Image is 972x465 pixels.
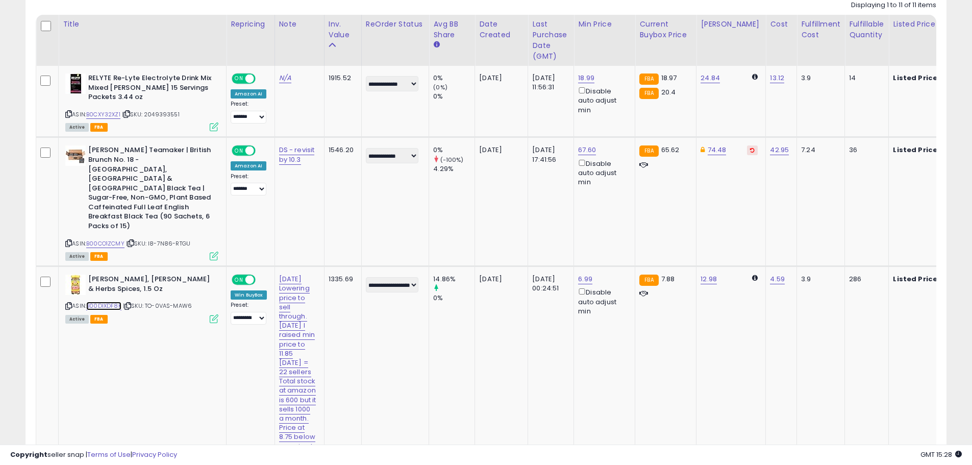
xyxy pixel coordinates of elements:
img: 41ZabP4rbmL._SL40_.jpg [65,145,86,166]
div: Win BuyBox [231,290,267,300]
a: 74.48 [708,145,727,155]
div: 0% [433,74,475,83]
div: [PERSON_NAME] [701,19,761,30]
div: 36 [849,145,881,155]
div: 0% [433,92,475,101]
div: 4.29% [433,164,475,174]
div: Disable auto adjust min [578,85,627,115]
a: 18.99 [578,73,594,83]
b: [PERSON_NAME], [PERSON_NAME] & Herbs Spices, 1.5 Oz [88,275,212,296]
b: Listed Price: [893,73,939,83]
span: All listings currently available for purchase on Amazon [65,315,89,324]
div: 0% [433,145,475,155]
th: CSV column name: cust_attr_3_ReOrder Status [361,15,429,66]
span: OFF [254,75,270,83]
small: FBA [639,275,658,286]
img: 51FrR-ettbL._SL40_.jpg [65,275,86,295]
div: ASIN: [65,275,218,322]
span: 7.88 [661,274,675,284]
div: 1335.69 [329,275,354,284]
a: 4.59 [770,274,785,284]
a: Privacy Policy [132,450,177,459]
div: Preset: [231,101,267,124]
div: Note [279,19,320,30]
span: ON [233,75,245,83]
a: 13.12 [770,73,784,83]
a: 24.84 [701,73,720,83]
div: Inv. value [329,19,357,40]
a: 67.60 [578,145,596,155]
div: [DATE] 00:24:51 [532,275,566,293]
div: 3.9 [801,275,837,284]
div: Min Price [578,19,631,30]
div: Preset: [231,302,267,325]
div: Avg BB Share [433,19,470,40]
span: All listings currently available for purchase on Amazon [65,123,89,132]
a: N/A [279,73,291,83]
span: 65.62 [661,145,680,155]
span: 2025-09-14 15:28 GMT [920,450,962,459]
small: Avg BB Share. [433,40,439,50]
div: Disable auto adjust min [578,286,627,316]
div: [DATE] [479,275,520,284]
div: ASIN: [65,145,218,259]
div: 7.24 [801,145,837,155]
small: (0%) [433,83,447,91]
span: FBA [90,252,108,261]
a: B0CXY32XZ1 [86,110,120,119]
div: Fulfillment Cost [801,19,840,40]
div: 0% [433,293,475,303]
span: ON [233,146,245,155]
div: Amazon AI [231,89,266,99]
div: Cost [770,19,792,30]
span: 18.97 [661,73,677,83]
div: seller snap | | [10,450,177,460]
a: Terms of Use [87,450,131,459]
span: FBA [90,123,108,132]
div: Current Buybox Price [639,19,692,40]
div: 14 [849,74,881,83]
div: Title [63,19,222,30]
div: ReOrder Status [366,19,425,30]
div: [DATE] 11:56:31 [532,74,566,92]
span: OFF [254,146,270,155]
div: [DATE] [479,145,520,155]
div: Preset: [231,173,267,196]
a: DS - revisit by 10.3 [279,145,315,164]
div: Fulfillable Quantity [849,19,884,40]
div: Disable auto adjust min [578,158,627,187]
div: 1546.20 [329,145,354,155]
span: | SKU: 2049393551 [122,110,180,118]
div: ASIN: [65,74,218,130]
small: (-100%) [440,156,464,164]
span: | SKU: TO-0VAS-MAW6 [123,302,192,310]
img: 41nw+TwzjaL._SL40_.jpg [65,74,86,94]
b: [PERSON_NAME] Teamaker | British Brunch No. 18 - [GEOGRAPHIC_DATA], [GEOGRAPHIC_DATA] & [GEOGRAPH... [88,145,212,233]
div: Amazon AI [231,161,266,170]
span: All listings currently available for purchase on Amazon [65,252,89,261]
b: Listed Price: [893,145,939,155]
div: 1915.52 [329,74,354,83]
span: OFF [254,276,270,284]
small: FBA [639,88,658,99]
div: 14.86% [433,275,475,284]
b: RELYTE Re-Lyte Electrolyte Drink Mix Mixed [PERSON_NAME] 15 Servings Packets 3.44 oz [88,74,212,105]
a: B00DIXDF8K [86,302,121,310]
a: 6.99 [578,274,592,284]
a: 42.95 [770,145,789,155]
small: FBA [639,74,658,85]
span: FBA [90,315,108,324]
div: Displaying 1 to 11 of 11 items [851,1,936,10]
div: 286 [849,275,881,284]
div: 3.9 [801,74,837,83]
a: B00CO1ZCMY [86,239,124,248]
div: [DATE] 17:41:56 [532,145,566,164]
strong: Copyright [10,450,47,459]
div: [DATE] [479,74,520,83]
div: Date Created [479,19,524,40]
a: 12.98 [701,274,717,284]
span: 20.4 [661,87,676,97]
b: Listed Price: [893,274,939,284]
div: Repricing [231,19,270,30]
span: | SKU: I8-7N86-RTGU [126,239,190,248]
